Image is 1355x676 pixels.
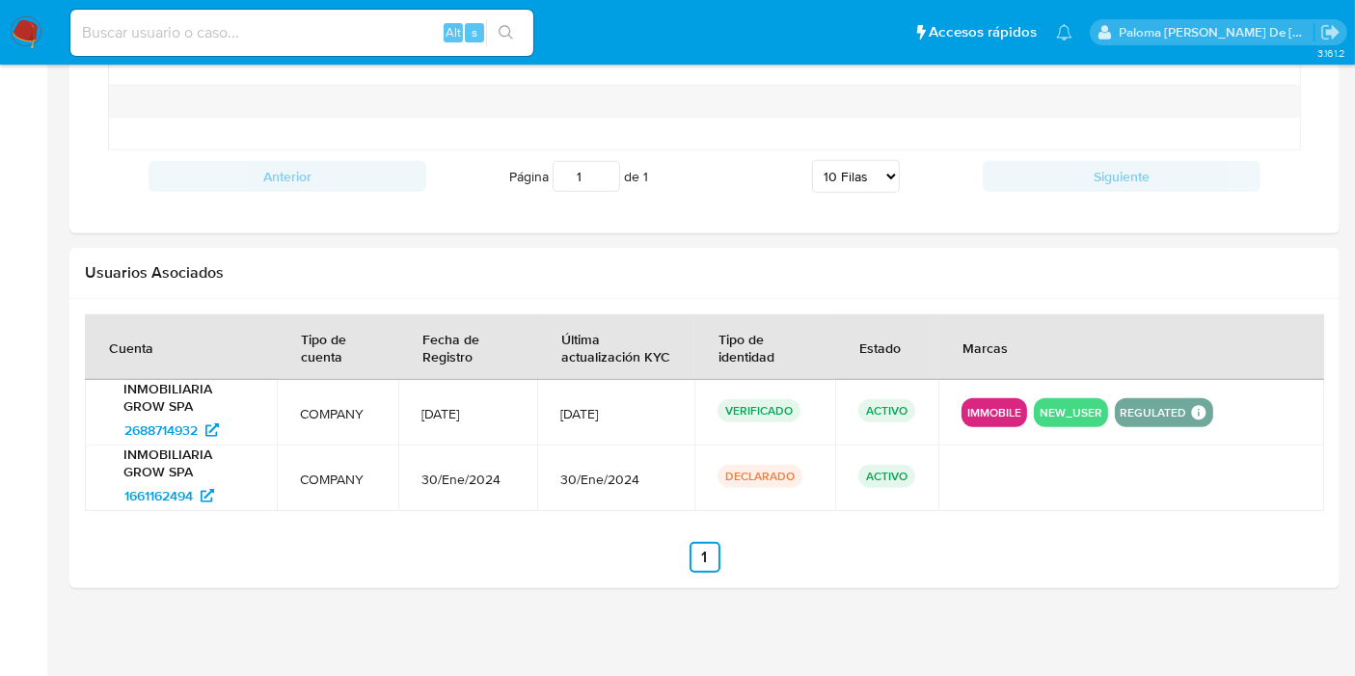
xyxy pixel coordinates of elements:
[70,20,533,45] input: Buscar usuario o caso...
[1320,22,1341,42] a: Salir
[446,23,461,41] span: Alt
[472,23,477,41] span: s
[85,263,1324,283] h2: Usuarios Asociados
[929,22,1037,42] span: Accesos rápidos
[1317,45,1345,61] span: 3.161.2
[486,19,526,46] button: search-icon
[1120,23,1314,41] p: paloma.falcondesoto@mercadolibre.cl
[1056,24,1072,41] a: Notificaciones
